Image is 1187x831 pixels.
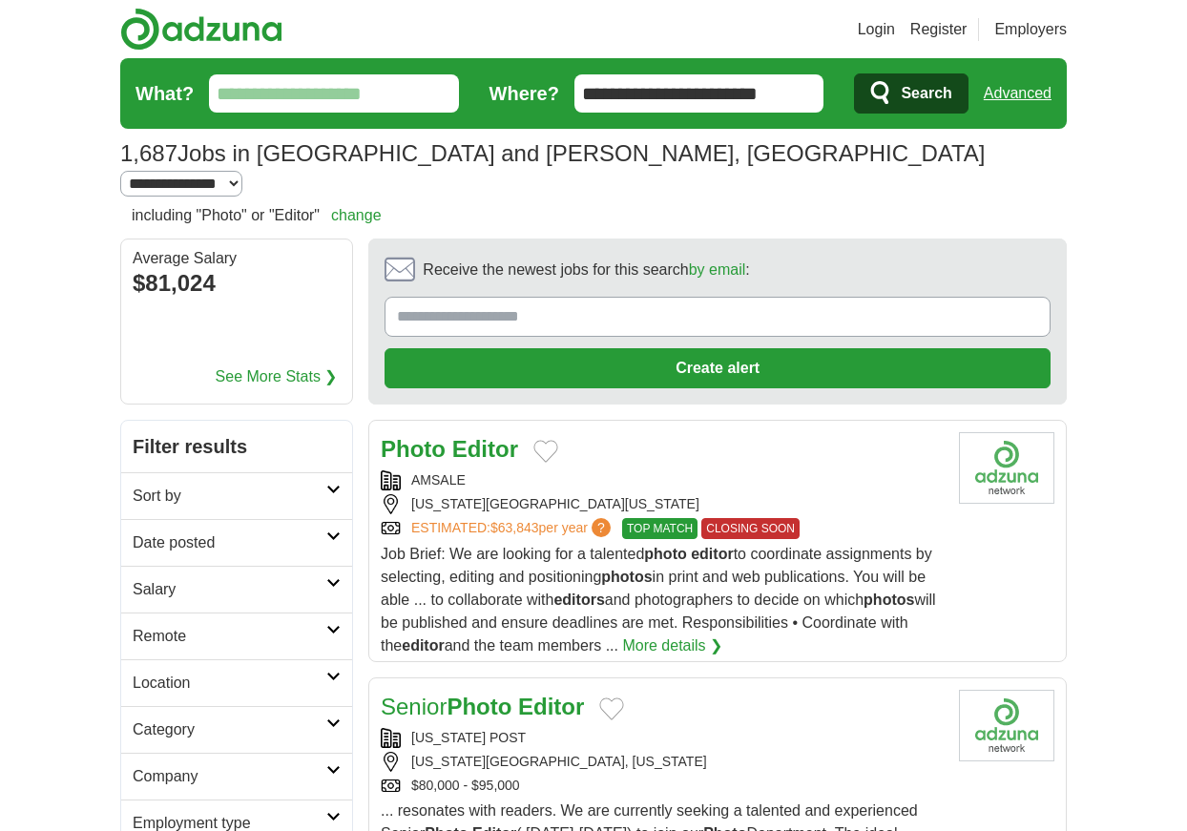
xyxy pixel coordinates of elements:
[133,266,341,301] div: $81,024
[601,569,652,585] strong: photos
[135,79,194,108] label: What?
[858,18,895,41] a: Login
[423,259,749,281] span: Receive the newest jobs for this search :
[381,752,944,772] div: [US_STATE][GEOGRAPHIC_DATA], [US_STATE]
[984,74,1052,113] a: Advanced
[959,690,1054,761] img: Company logo
[133,531,326,554] h2: Date posted
[381,776,944,796] div: $80,000 - $95,000
[489,79,559,108] label: Where?
[132,204,382,227] h2: including "Photo" or "Editor"
[689,261,746,278] a: by email
[381,694,584,719] a: SeniorPhoto Editor
[592,518,611,537] span: ?
[622,518,698,539] span: TOP MATCH
[901,74,951,113] span: Search
[959,432,1054,504] img: Company logo
[121,753,352,800] a: Company
[854,73,968,114] button: Search
[691,546,733,562] strong: editor
[381,728,944,748] div: [US_STATE] POST
[331,207,382,223] a: change
[121,659,352,706] a: Location
[121,519,352,566] a: Date posted
[381,470,944,490] div: AMSALE
[133,625,326,648] h2: Remote
[381,436,518,462] a: Photo Editor
[133,485,326,508] h2: Sort by
[644,546,686,562] strong: photo
[133,672,326,695] h2: Location
[994,18,1067,41] a: Employers
[120,140,986,166] h1: Jobs in [GEOGRAPHIC_DATA] and [PERSON_NAME], [GEOGRAPHIC_DATA]
[133,718,326,741] h2: Category
[490,520,539,535] span: $63,843
[447,694,511,719] strong: Photo
[518,694,584,719] strong: Editor
[120,8,282,51] img: Adzuna logo
[622,634,722,657] a: More details ❯
[553,592,604,608] strong: editors
[533,440,558,463] button: Add to favorite jobs
[381,494,944,514] div: [US_STATE][GEOGRAPHIC_DATA][US_STATE]
[121,706,352,753] a: Category
[121,421,352,472] h2: Filter results
[133,765,326,788] h2: Company
[381,546,936,654] span: Job Brief: We are looking for a talented to coordinate assignments by selecting, editing and posi...
[133,578,326,601] h2: Salary
[121,566,352,613] a: Salary
[599,697,624,720] button: Add to favorite jobs
[411,518,614,539] a: ESTIMATED:$63,843per year?
[452,436,518,462] strong: Editor
[121,472,352,519] a: Sort by
[120,136,177,171] span: 1,687
[910,18,968,41] a: Register
[864,592,914,608] strong: photos
[133,251,341,266] div: Average Salary
[381,436,446,462] strong: Photo
[121,613,352,659] a: Remote
[216,365,338,388] a: See More Stats ❯
[385,348,1051,388] button: Create alert
[402,637,444,654] strong: editor
[701,518,800,539] span: CLOSING SOON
